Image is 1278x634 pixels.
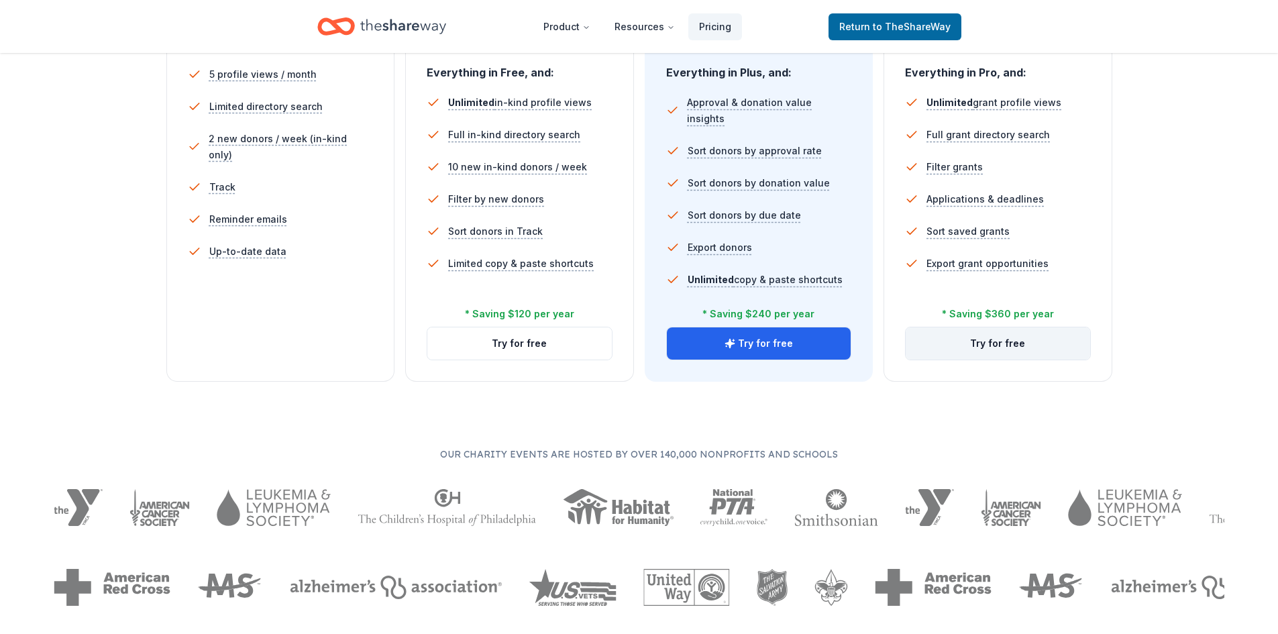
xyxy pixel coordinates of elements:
span: Filter grants [926,159,983,175]
span: Full in-kind directory search [448,127,580,143]
img: MS [197,569,263,606]
span: in-kind profile views [448,97,592,108]
button: Resources [604,13,686,40]
span: Export grant opportunities [926,256,1049,272]
img: The Salvation Army [757,569,788,606]
img: Alzheimers Association [290,576,502,599]
a: Pricing [688,13,742,40]
div: * Saving $120 per year [465,306,574,322]
img: American Red Cross [54,569,170,606]
span: Unlimited [688,274,734,285]
a: Home [317,11,446,42]
img: American Red Cross [875,569,992,606]
span: Filter by new donors [448,191,544,207]
img: Smithsonian [794,489,878,526]
img: YMCA [54,489,103,526]
div: Everything in Plus, and: [666,53,852,81]
button: Try for free [427,327,612,360]
span: Applications & deadlines [926,191,1044,207]
button: Try for free [667,327,851,360]
img: Boy Scouts of America [814,569,848,606]
span: 5 profile views / month [209,66,317,83]
img: The Children's Hospital of Philadelphia [358,489,536,526]
div: * Saving $360 per year [942,306,1054,322]
span: Up-to-date data [209,244,286,260]
span: Sort donors by donation value [688,175,830,191]
span: Approval & donation value insights [687,95,851,127]
span: Sort donors by approval rate [688,143,822,159]
span: Unlimited [926,97,973,108]
span: Limited directory search [209,99,323,115]
nav: Main [533,11,742,42]
span: Export donors [688,240,752,256]
a: Returnto TheShareWay [829,13,961,40]
span: Sort saved grants [926,223,1010,240]
img: National PTA [700,489,768,526]
span: 2 new donors / week (in-kind only) [209,131,373,163]
span: Full grant directory search [926,127,1050,143]
img: Habitat for Humanity [563,489,674,526]
img: Leukemia & Lymphoma Society [217,489,330,526]
span: Reminder emails [209,211,287,227]
img: United Way [643,569,729,606]
span: Limited copy & paste shortcuts [448,256,594,272]
p: Our charity events are hosted by over 140,000 nonprofits and schools [54,446,1224,462]
button: Product [533,13,601,40]
span: Sort donors in Track [448,223,543,240]
div: Everything in Free, and: [427,53,613,81]
span: grant profile views [926,97,1061,108]
img: YMCA [905,489,954,526]
div: * Saving $240 per year [702,306,814,322]
span: 10 new in-kind donors / week [448,159,587,175]
button: Try for free [906,327,1090,360]
span: Sort donors by due date [688,207,801,223]
div: Everything in Pro, and: [905,53,1091,81]
img: US Vets [529,569,617,606]
img: American Cancer Society [129,489,191,526]
span: copy & paste shortcuts [688,274,843,285]
span: Return [839,19,951,35]
span: Track [209,179,235,195]
span: Unlimited [448,97,494,108]
span: to TheShareWay [873,21,951,32]
img: American Cancer Society [981,489,1042,526]
img: Leukemia & Lymphoma Society [1068,489,1181,526]
img: MS [1018,569,1084,606]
